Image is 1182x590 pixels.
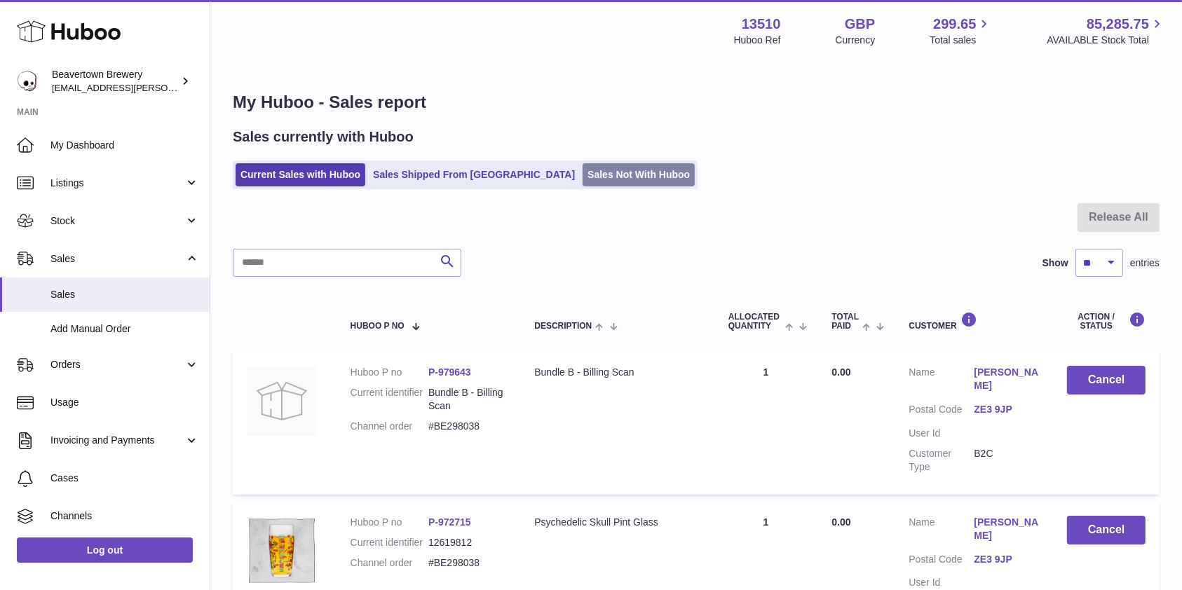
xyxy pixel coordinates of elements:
[534,366,700,379] div: Bundle B - Billing Scan
[428,556,506,570] dd: #BE298038
[534,516,700,529] div: Psychedelic Skull Pint Glass
[247,366,317,436] img: no-photo.jpg
[351,322,405,331] span: Huboo P no
[351,536,428,549] dt: Current identifier
[831,366,850,378] span: 0.00
[50,177,184,190] span: Listings
[836,34,876,47] div: Currency
[50,288,199,301] span: Sales
[909,516,974,546] dt: Name
[351,366,428,379] dt: Huboo P no
[728,313,782,331] span: ALLOCATED Quantity
[1042,256,1068,270] label: Show
[909,447,974,474] dt: Customer Type
[428,420,506,433] dd: #BE298038
[909,553,974,570] dt: Postal Code
[845,15,875,34] strong: GBP
[50,322,199,336] span: Add Manual Order
[1130,256,1160,270] span: entries
[428,386,506,413] dd: Bundle B - Billing Scan
[351,556,428,570] dt: Channel order
[428,516,471,528] a: P-972715
[17,537,193,563] a: Log out
[351,386,428,413] dt: Current identifier
[247,516,317,586] img: beavertown-brewery-psychedlic-pint-glass_36326ebd-29c0-4cac-9570-52cf9d517ba4.png
[1067,366,1146,395] button: Cancel
[351,516,428,529] dt: Huboo P no
[974,516,1039,542] a: [PERSON_NAME]
[50,509,199,523] span: Channels
[909,427,974,440] dt: User Id
[831,516,850,528] span: 0.00
[17,71,38,92] img: kit.lowe@beavertownbrewery.co.uk
[974,366,1039,392] a: [PERSON_NAME]
[909,366,974,396] dt: Name
[50,472,199,485] span: Cases
[428,366,471,378] a: P-979643
[428,536,506,549] dd: 12619812
[351,420,428,433] dt: Channel order
[742,15,781,34] strong: 13510
[50,214,184,228] span: Stock
[909,576,974,589] dt: User Id
[933,15,976,34] span: 299.65
[734,34,781,47] div: Huboo Ref
[1047,15,1165,47] a: 85,285.75 AVAILABLE Stock Total
[930,15,992,47] a: 299.65 Total sales
[583,163,695,186] a: Sales Not With Huboo
[909,312,1039,331] div: Customer
[236,163,365,186] a: Current Sales with Huboo
[714,352,817,494] td: 1
[831,313,859,331] span: Total paid
[50,252,184,266] span: Sales
[50,139,199,152] span: My Dashboard
[233,91,1160,114] h1: My Huboo - Sales report
[50,358,184,371] span: Orders
[1087,15,1149,34] span: 85,285.75
[534,322,592,331] span: Description
[52,82,281,93] span: [EMAIL_ADDRESS][PERSON_NAME][DOMAIN_NAME]
[1047,34,1165,47] span: AVAILABLE Stock Total
[50,434,184,447] span: Invoicing and Payments
[52,68,178,95] div: Beavertown Brewery
[974,447,1039,474] dd: B2C
[930,34,992,47] span: Total sales
[368,163,580,186] a: Sales Shipped From [GEOGRAPHIC_DATA]
[50,396,199,409] span: Usage
[909,403,974,420] dt: Postal Code
[974,403,1039,416] a: ZE3 9JP
[1067,312,1146,331] div: Action / Status
[233,128,414,146] h2: Sales currently with Huboo
[974,553,1039,566] a: ZE3 9JP
[1067,516,1146,544] button: Cancel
